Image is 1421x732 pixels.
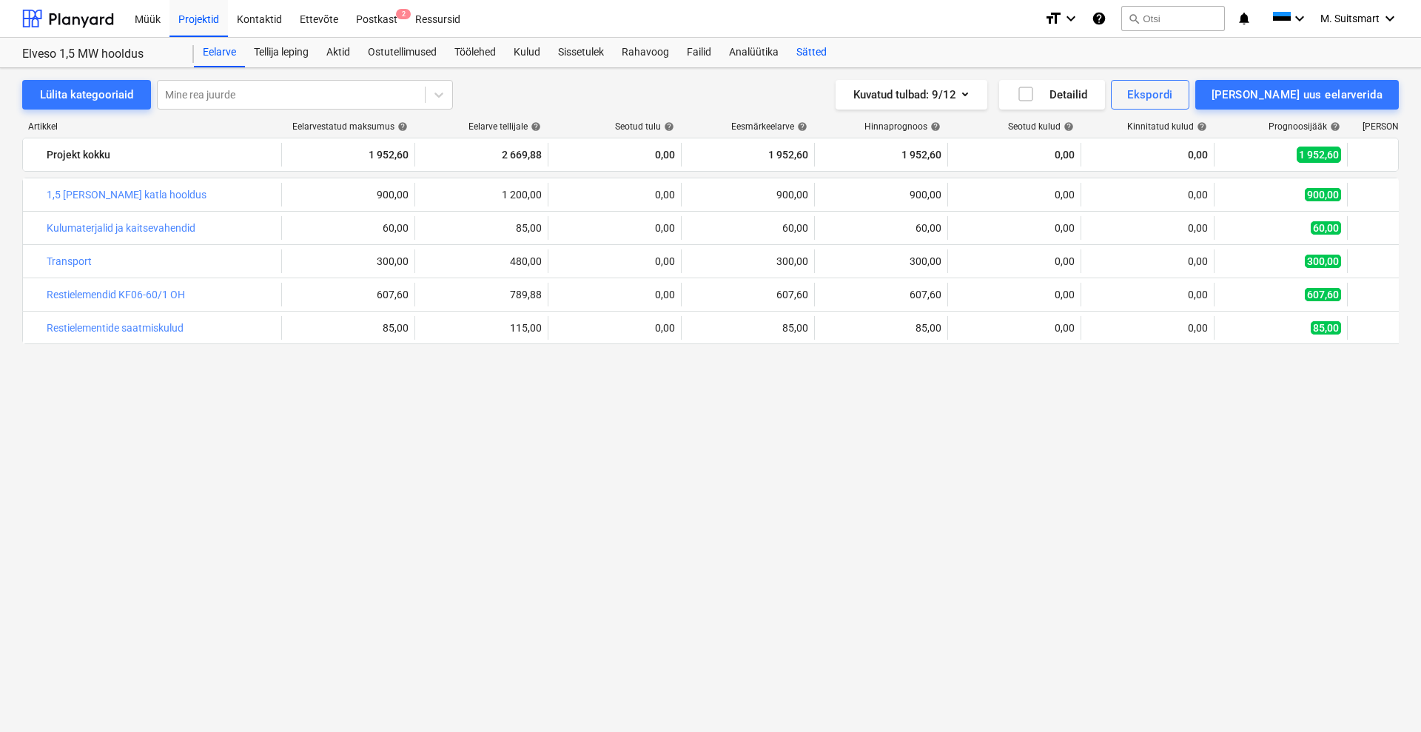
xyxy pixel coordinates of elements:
div: 85,00 [421,222,542,234]
div: Detailid [1017,85,1087,104]
div: 607,60 [688,289,808,300]
div: 0,00 [1087,143,1208,167]
div: 85,00 [821,322,941,334]
div: 0,00 [954,189,1075,201]
span: 85,00 [1311,321,1341,335]
div: 0,00 [554,322,675,334]
div: 0,00 [954,255,1075,267]
span: 300,00 [1305,255,1341,268]
span: help [1327,121,1340,132]
span: help [394,121,408,132]
div: Ekspordi [1127,85,1172,104]
div: 0,00 [1087,322,1208,334]
div: 607,60 [821,289,941,300]
span: 1 952,60 [1297,147,1341,163]
div: 60,00 [688,222,808,234]
div: 115,00 [421,322,542,334]
div: 0,00 [954,143,1075,167]
div: 0,00 [1087,222,1208,234]
div: 0,00 [554,222,675,234]
span: 2 [396,9,411,19]
div: 300,00 [688,255,808,267]
div: 0,00 [954,322,1075,334]
div: 85,00 [688,322,808,334]
i: format_size [1044,10,1062,27]
div: Prognoosijääk [1269,121,1340,132]
div: 60,00 [821,222,941,234]
div: 1 952,60 [688,143,808,167]
div: Kuvatud tulbad : 9/12 [853,85,970,104]
button: Ekspordi [1111,80,1189,110]
span: 60,00 [1311,221,1341,235]
button: Otsi [1121,6,1225,31]
span: 900,00 [1305,188,1341,201]
div: 0,00 [554,255,675,267]
div: 0,00 [554,143,675,167]
a: Kulumaterjalid ja kaitsevahendid [47,222,195,234]
a: Transport [47,255,92,267]
a: Restielemendid KF06-60/1 OH [47,289,185,300]
div: [PERSON_NAME] uus eelarverida [1212,85,1383,104]
div: 0,00 [554,189,675,201]
div: Töölehed [446,38,505,67]
button: Kuvatud tulbad:9/12 [836,80,987,110]
div: 60,00 [288,222,409,234]
div: 607,60 [288,289,409,300]
div: 0,00 [954,289,1075,300]
a: Failid [678,38,720,67]
div: Projekt kokku [47,143,275,167]
div: Eesmärkeelarve [731,121,807,132]
div: 1 952,60 [821,143,941,167]
div: Eelarve tellijale [468,121,541,132]
i: Abikeskus [1092,10,1106,27]
button: [PERSON_NAME] uus eelarverida [1195,80,1399,110]
span: search [1128,13,1140,24]
div: 300,00 [288,255,409,267]
span: help [1061,121,1074,132]
a: 1,5 [PERSON_NAME] katla hooldus [47,189,206,201]
i: keyboard_arrow_down [1062,10,1080,27]
span: help [528,121,541,132]
a: Sissetulek [549,38,613,67]
div: 85,00 [288,322,409,334]
div: Eelarve [194,38,245,67]
div: 900,00 [688,189,808,201]
i: keyboard_arrow_down [1381,10,1399,27]
div: Eelarvestatud maksumus [292,121,408,132]
div: 900,00 [821,189,941,201]
button: Lülita kategooriaid [22,80,151,110]
div: 480,00 [421,255,542,267]
a: Analüütika [720,38,787,67]
span: help [661,121,674,132]
div: 0,00 [1087,255,1208,267]
div: 789,88 [421,289,542,300]
a: Kulud [505,38,549,67]
button: Detailid [999,80,1105,110]
a: Rahavoog [613,38,678,67]
div: 900,00 [288,189,409,201]
a: Restielementide saatmiskulud [47,322,184,334]
a: Tellija leping [245,38,318,67]
span: M. Suitsmart [1320,13,1380,24]
div: Seotud kulud [1008,121,1074,132]
a: Ostutellimused [359,38,446,67]
a: Aktid [318,38,359,67]
i: keyboard_arrow_down [1291,10,1309,27]
div: 0,00 [554,289,675,300]
i: notifications [1237,10,1252,27]
div: 1 200,00 [421,189,542,201]
div: 2 669,88 [421,143,542,167]
div: 0,00 [954,222,1075,234]
div: Seotud tulu [615,121,674,132]
div: Lülita kategooriaid [40,85,133,104]
a: Sätted [787,38,836,67]
span: help [794,121,807,132]
span: help [927,121,941,132]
